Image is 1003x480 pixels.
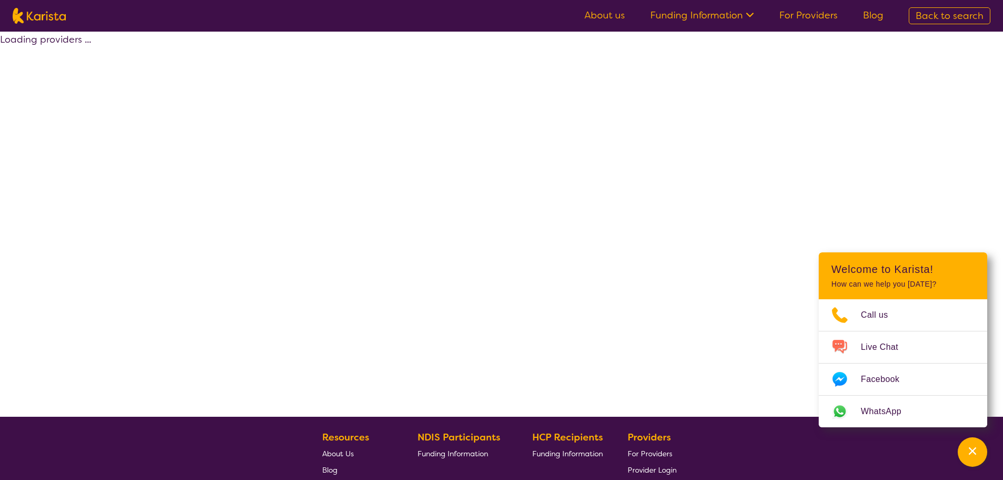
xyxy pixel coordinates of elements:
[819,396,987,427] a: Web link opens in a new tab.
[628,445,677,462] a: For Providers
[909,7,990,24] a: Back to search
[831,263,975,276] h2: Welcome to Karista!
[779,9,838,22] a: For Providers
[628,462,677,478] a: Provider Login
[322,449,354,458] span: About Us
[861,371,912,387] span: Facebook
[418,445,508,462] a: Funding Information
[831,280,975,289] p: How can we help you [DATE]?
[628,465,677,475] span: Provider Login
[861,339,911,355] span: Live Chat
[532,431,603,444] b: HCP Recipients
[863,9,883,22] a: Blog
[861,307,901,323] span: Call us
[532,449,603,458] span: Funding Information
[650,9,754,22] a: Funding Information
[584,9,625,22] a: About us
[861,404,914,419] span: WhatsApp
[628,449,672,458] span: For Providers
[322,465,337,475] span: Blog
[628,431,671,444] b: Providers
[916,9,984,22] span: Back to search
[532,445,603,462] a: Funding Information
[322,431,369,444] b: Resources
[958,437,987,467] button: Channel Menu
[322,445,393,462] a: About Us
[322,462,393,478] a: Blog
[418,449,488,458] span: Funding Information
[819,252,987,427] div: Channel Menu
[418,431,500,444] b: NDIS Participants
[13,8,66,24] img: Karista logo
[819,299,987,427] ul: Choose channel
